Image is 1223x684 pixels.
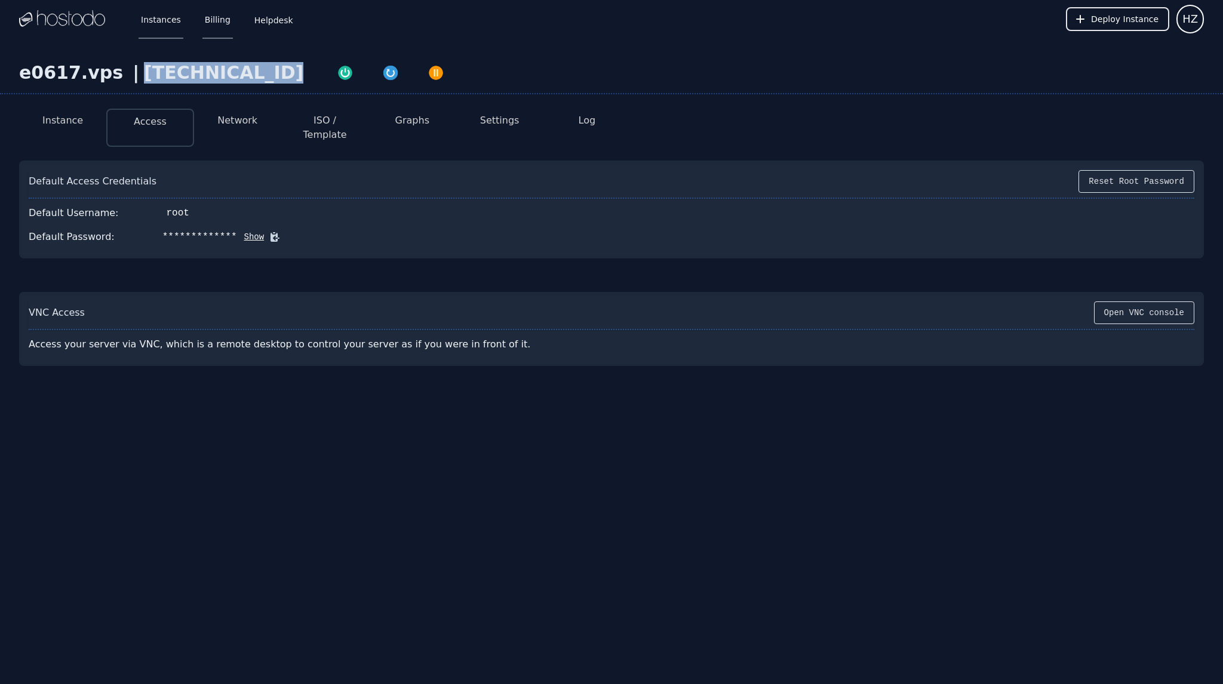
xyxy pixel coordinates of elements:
[1094,301,1194,324] button: Open VNC console
[337,64,354,81] img: Power On
[1182,11,1198,27] span: HZ
[291,113,359,142] button: ISO / Template
[428,64,444,81] img: Power Off
[1066,7,1169,31] button: Deploy Instance
[480,113,520,128] button: Settings
[413,62,459,81] button: Power Off
[42,113,83,128] button: Instance
[167,206,189,220] div: root
[19,10,105,28] img: Logo
[579,113,596,128] button: Log
[217,113,257,128] button: Network
[29,306,85,320] div: VNC Access
[29,174,156,189] div: Default Access Credentials
[1176,5,1204,33] button: User menu
[134,115,167,129] button: Access
[29,332,564,356] div: Access your server via VNC, which is a remote desktop to control your server as if you were in fr...
[395,113,429,128] button: Graphs
[128,62,144,84] div: |
[29,206,119,220] div: Default Username:
[237,231,265,243] button: Show
[144,62,303,84] div: [TECHNICAL_ID]
[382,64,399,81] img: Restart
[1078,170,1194,193] button: Reset Root Password
[368,62,413,81] button: Restart
[29,230,115,244] div: Default Password:
[322,62,368,81] button: Power On
[19,62,128,84] div: e0617.vps
[1091,13,1159,25] span: Deploy Instance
